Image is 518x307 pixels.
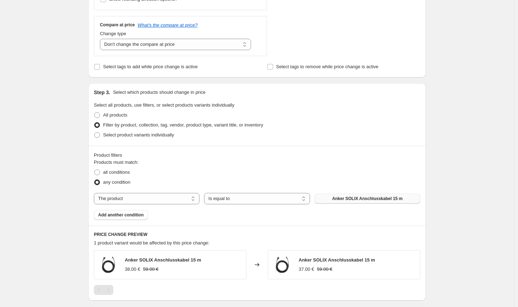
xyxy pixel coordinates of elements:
span: Add another condition [98,212,144,218]
h2: Step 3. [94,89,110,96]
span: Select tags to add while price change is active [103,64,198,69]
span: Filter by product, collection, tag, vendor, product type, variant title, or inventory [103,122,263,128]
span: Anker SOLIX Anschlusskabel 15 m [125,257,201,263]
h3: Compare at price [100,22,135,28]
span: Select all products, use filters, or select products variants individually [94,102,234,108]
img: Anker_Solix2_Anschlusskabel15m_80x.webp [98,254,119,275]
div: 37.00 € [299,266,314,273]
span: Select tags to remove while price change is active [276,64,379,69]
button: Add another condition [94,210,148,220]
strike: 59.00 € [143,266,158,273]
span: All products [103,112,127,118]
strike: 59.00 € [317,266,332,273]
span: Change type [100,31,126,36]
div: 38.00 € [125,266,140,273]
h6: PRICE CHANGE PREVIEW [94,232,420,237]
div: Product filters [94,152,420,159]
span: Select product variants individually [103,132,174,138]
span: Anker SOLIX Anschlusskabel 15 m [299,257,375,263]
img: Anker_Solix2_Anschlusskabel15m_80x.webp [272,254,293,275]
span: Anker SOLIX Anschlusskabel 15 m [332,196,402,201]
span: 1 product variant would be affected by this price change: [94,240,209,246]
p: Select which products should change in price [113,89,205,96]
nav: Pagination [94,285,113,295]
button: Anker SOLIX Anschlusskabel 15 m [315,194,420,204]
button: What's the compare at price? [138,22,198,28]
span: Products must match: [94,160,139,165]
span: all conditions [103,169,130,175]
span: any condition [103,179,130,185]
